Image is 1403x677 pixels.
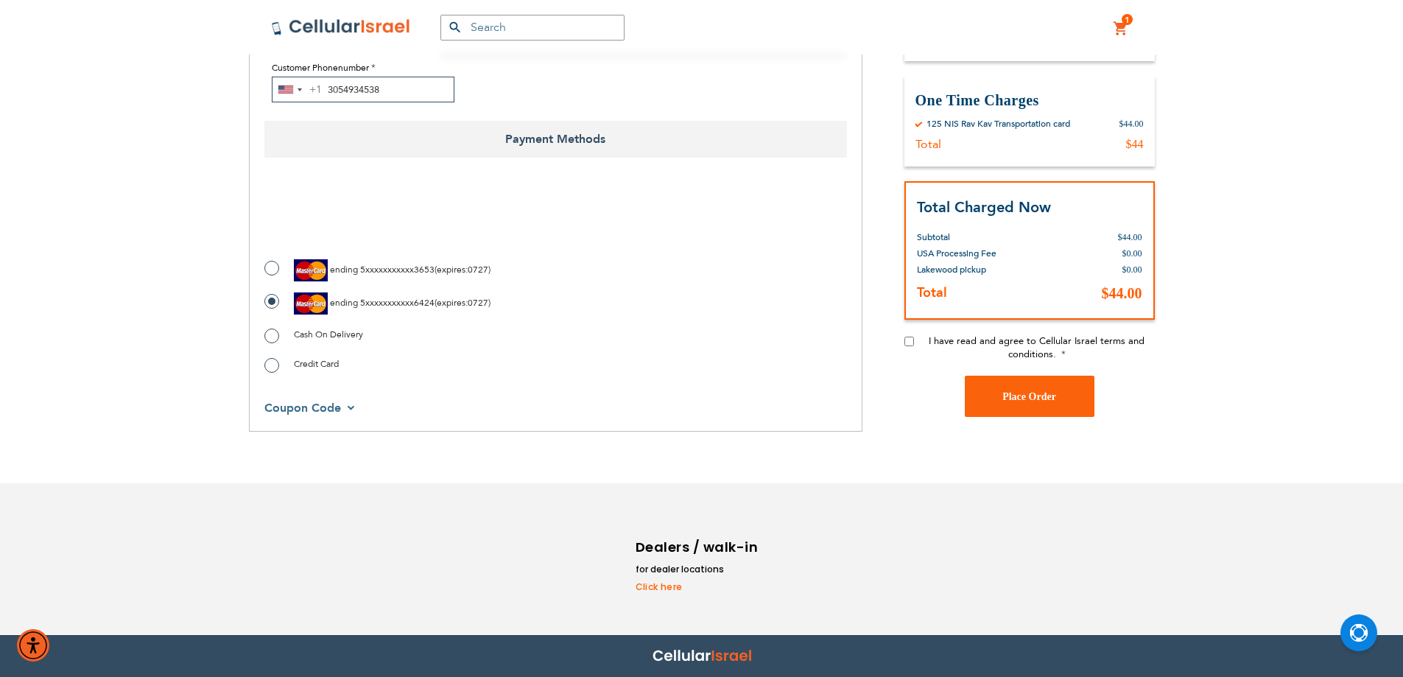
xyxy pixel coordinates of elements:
span: Coupon Code [264,400,341,416]
div: $44.00 [1119,118,1144,130]
img: MasterCard [294,259,328,281]
div: Accessibility Menu [17,629,49,662]
label: ( : ) [264,292,490,315]
button: Selected country [272,77,322,102]
span: Customer Phonenumber [272,62,369,74]
button: Place Order [965,376,1094,417]
span: expires [437,297,465,309]
span: Payment Methods [264,121,847,158]
span: I have read and agree to Cellular Israel terms and conditions. [929,334,1144,361]
div: $44 [1126,137,1144,152]
span: Place Order [1002,391,1056,402]
span: 0727 [468,264,488,276]
iframe: reCAPTCHA [264,191,488,248]
span: 1 [1125,14,1130,26]
span: ending [330,264,358,276]
img: MasterCard [294,292,328,315]
span: ending [330,297,358,309]
input: Search [440,15,625,41]
h3: One Time Charges [915,91,1144,111]
div: +1 [309,81,322,99]
span: Lakewood pickup [917,264,986,276]
div: Total [915,137,941,152]
th: Subtotal [917,218,1032,245]
span: $0.00 [1122,248,1142,259]
label: ( : ) [264,259,490,281]
span: $0.00 [1122,264,1142,275]
h6: Dealers / walk-in [636,536,761,558]
img: Cellular Israel Logo [271,18,411,36]
span: $44.00 [1118,232,1142,242]
strong: Total Charged Now [917,197,1051,217]
strong: Total [917,284,947,302]
li: for dealer locations [636,562,761,577]
span: USA Processing Fee [917,248,996,259]
span: 5xxxxxxxxxxx6424 [360,297,435,309]
a: 1 [1113,20,1129,38]
input: e.g. 201-555-0123 [272,77,454,102]
span: Credit Card [294,358,339,370]
span: 5xxxxxxxxxxx3653 [360,264,435,276]
span: expires [437,264,465,276]
div: 125 NIS Rav Kav Transportation card [926,118,1070,130]
span: Cash On Delivery [294,329,363,340]
span: $44.00 [1102,285,1142,301]
span: 0727 [468,297,488,309]
a: Click here [636,580,761,594]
